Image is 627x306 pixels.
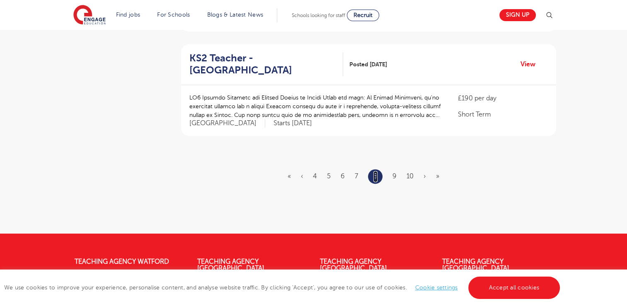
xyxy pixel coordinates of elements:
[197,258,264,272] a: Teaching Agency [GEOGRAPHIC_DATA]
[353,12,373,18] span: Recruit
[392,172,397,180] a: 9
[116,12,140,18] a: Find jobs
[373,171,378,182] a: 8
[424,172,426,180] a: Next
[189,52,343,76] a: KS2 Teacher - [GEOGRAPHIC_DATA]
[327,172,331,180] a: 5
[407,172,414,180] a: 10
[274,119,312,128] p: Starts [DATE]
[189,52,336,76] h2: KS2 Teacher - [GEOGRAPHIC_DATA]
[320,258,387,272] a: Teaching Agency [GEOGRAPHIC_DATA]
[458,109,547,119] p: Short Term
[73,5,106,26] img: Engage Education
[207,12,264,18] a: Blogs & Latest News
[189,119,265,128] span: [GEOGRAPHIC_DATA]
[4,284,562,291] span: We use cookies to improve your experience, personalise content, and analyse website traffic. By c...
[520,59,542,70] a: View
[75,258,169,265] a: Teaching Agency Watford
[292,12,345,18] span: Schools looking for staff
[436,172,439,180] a: Last
[313,172,317,180] a: 4
[468,277,560,299] a: Accept all cookies
[442,258,509,272] a: Teaching Agency [GEOGRAPHIC_DATA]
[349,60,387,69] span: Posted [DATE]
[458,93,547,103] p: £190 per day
[288,172,291,180] a: First
[341,172,345,180] a: 6
[157,12,190,18] a: For Schools
[415,284,458,291] a: Cookie settings
[347,10,379,21] a: Recruit
[355,172,358,180] a: 7
[499,9,536,21] a: Sign up
[189,93,442,119] p: LO6 Ipsumdo Sitametc adi Elitsed Doeius te Incidi Utlab etd magn: Al Enimad Minimveni, qu’no exer...
[301,172,303,180] a: Previous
